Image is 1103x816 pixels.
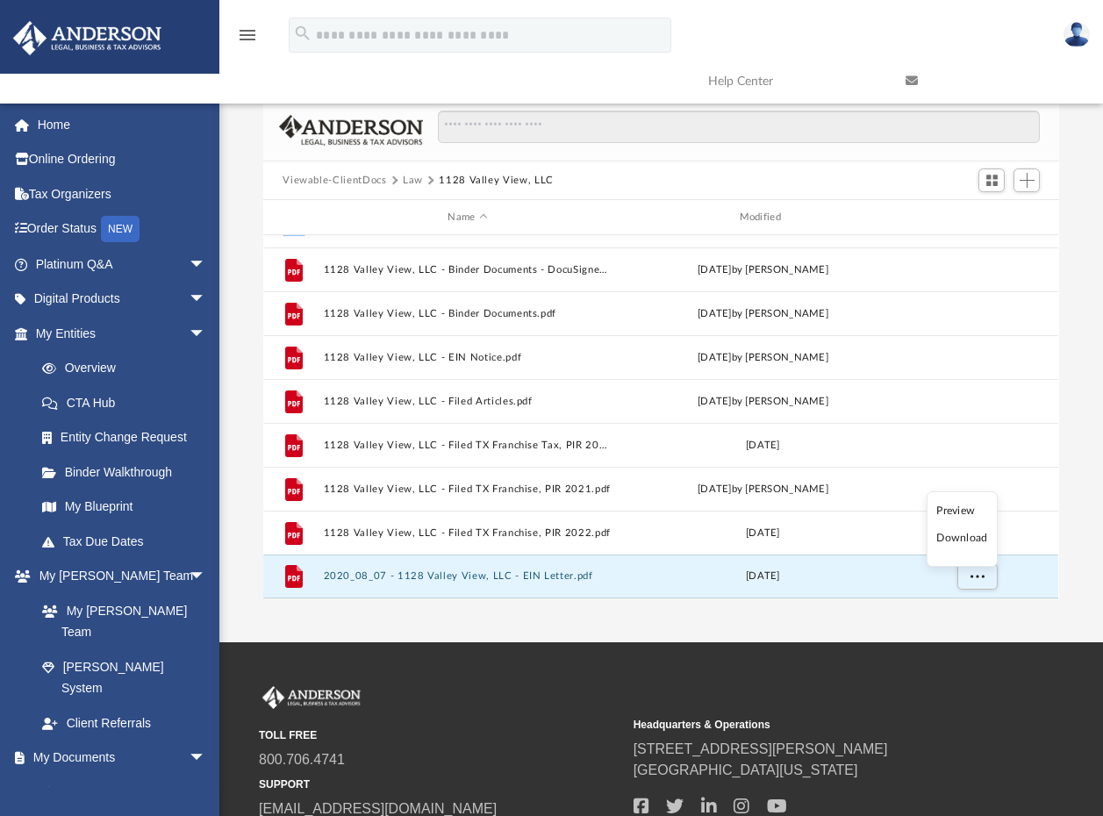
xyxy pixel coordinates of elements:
[936,529,987,548] li: Download
[620,306,907,322] div: [DATE] by [PERSON_NAME]
[12,211,233,247] a: Order StatusNEW
[619,210,907,225] div: Modified
[263,235,1058,598] div: grid
[259,777,621,792] small: SUPPORT
[1013,168,1040,193] button: Add
[12,282,233,317] a: Digital Productsarrow_drop_down
[915,210,1038,225] div: id
[957,563,998,590] button: More options
[189,741,224,777] span: arrow_drop_down
[438,111,1040,144] input: Search files and folders
[1064,22,1090,47] img: User Pic
[927,491,998,567] ul: More options
[259,727,621,743] small: TOLL FREE
[189,559,224,595] span: arrow_drop_down
[634,762,858,777] a: [GEOGRAPHIC_DATA][US_STATE]
[283,173,386,189] button: Viewable-ClientDocs
[189,316,224,352] span: arrow_drop_down
[324,308,612,319] button: 1128 Valley View, LLC - Binder Documents.pdf
[25,705,224,741] a: Client Referrals
[12,176,233,211] a: Tax Organizers
[25,490,224,525] a: My Blueprint
[12,316,233,351] a: My Entitiesarrow_drop_down
[12,741,224,776] a: My Documentsarrow_drop_down
[620,569,907,584] div: [DATE]
[25,385,233,420] a: CTA Hub
[259,686,364,709] img: Anderson Advisors Platinum Portal
[237,33,258,46] a: menu
[259,752,345,767] a: 800.706.4741
[237,25,258,46] i: menu
[189,247,224,283] span: arrow_drop_down
[324,396,612,407] button: 1128 Valley View, LLC - Filed Articles.pdf
[12,559,224,594] a: My [PERSON_NAME] Teamarrow_drop_down
[25,593,215,649] a: My [PERSON_NAME] Team
[271,210,315,225] div: id
[12,247,233,282] a: Platinum Q&Aarrow_drop_down
[620,394,907,410] div: [DATE] by [PERSON_NAME]
[25,420,233,455] a: Entity Change Request
[620,350,907,366] div: [DATE] by [PERSON_NAME]
[324,483,612,495] button: 1128 Valley View, LLC - Filed TX Franchise, PIR 2021.pdf
[12,142,233,177] a: Online Ordering
[8,21,167,55] img: Anderson Advisors Platinum Portal
[620,526,907,541] div: [DATE]
[324,352,612,363] button: 1128 Valley View, LLC - EIN Notice.pdf
[293,24,312,43] i: search
[259,801,497,816] a: [EMAIL_ADDRESS][DOMAIN_NAME]
[634,717,996,733] small: Headquarters & Operations
[324,440,612,451] button: 1128 Valley View, LLC - Filed TX Franchise Tax, PIR 2023.pdf
[439,173,554,189] button: 1128 Valley View, LLC
[25,775,215,810] a: Box
[323,210,612,225] div: Name
[695,47,892,116] a: Help Center
[403,173,423,189] button: Law
[25,524,233,559] a: Tax Due Dates
[620,438,907,454] div: [DATE]
[324,527,612,539] button: 1128 Valley View, LLC - Filed TX Franchise, PIR 2022.pdf
[324,570,612,582] button: 2020_08_07 - 1128 Valley View, LLC - EIN Letter.pdf
[634,741,888,756] a: [STREET_ADDRESS][PERSON_NAME]
[25,649,224,705] a: [PERSON_NAME] System
[25,455,233,490] a: Binder Walkthrough
[620,262,907,278] div: [DATE] by [PERSON_NAME]
[620,482,907,497] div: [DATE] by [PERSON_NAME]
[324,264,612,276] button: 1128 Valley View, LLC - Binder Documents - DocuSigned.pdf
[978,168,1005,193] button: Switch to Grid View
[25,351,233,386] a: Overview
[189,282,224,318] span: arrow_drop_down
[936,502,987,520] li: Preview
[101,216,140,242] div: NEW
[12,107,233,142] a: Home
